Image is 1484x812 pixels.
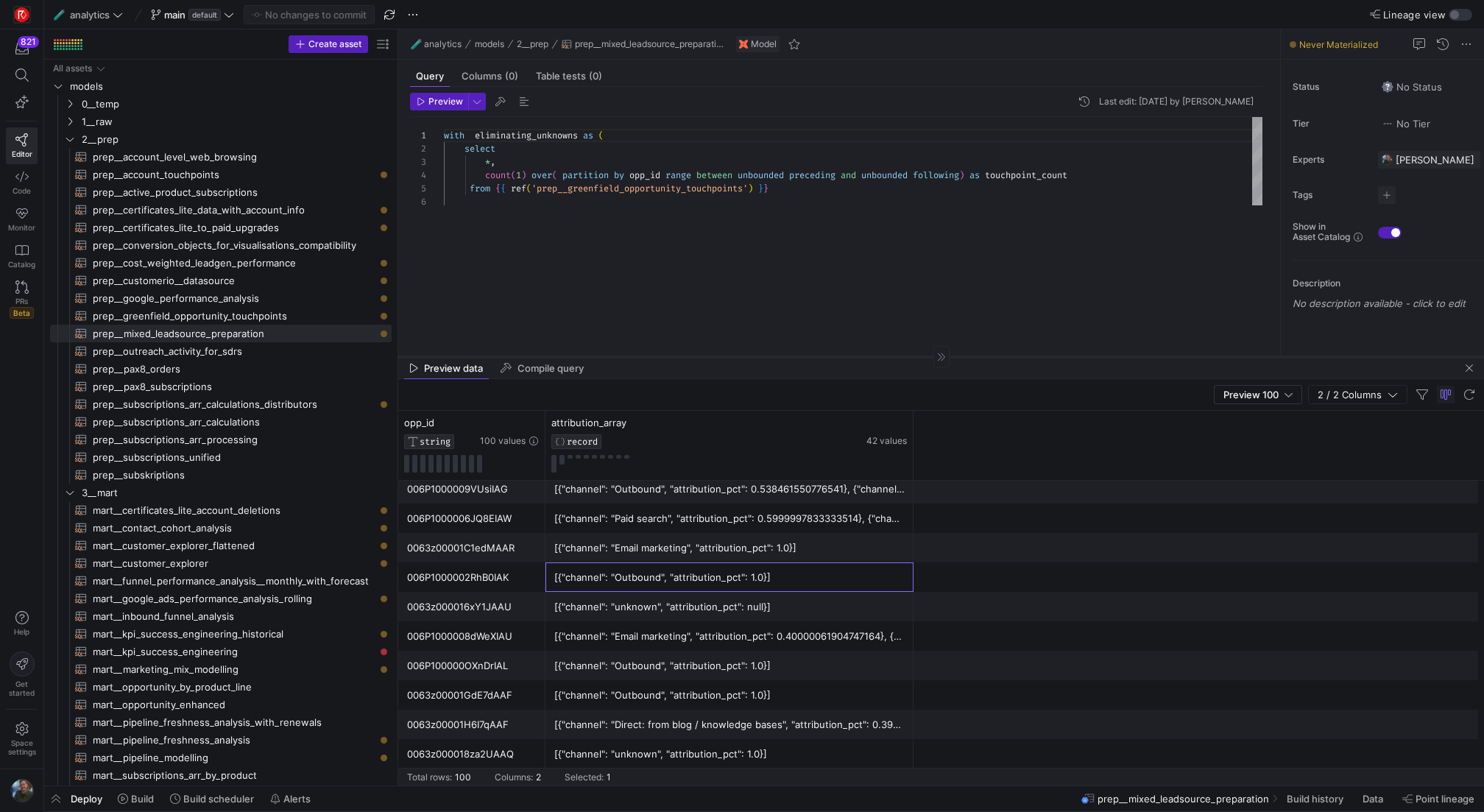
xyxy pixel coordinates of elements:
div: Selected: [565,772,604,783]
span: } [763,183,768,194]
span: main [164,9,185,21]
span: } [758,183,763,194]
span: Query [416,71,444,81]
div: [{"channel": "Outbound", "attribution_pct": 1.0}] [554,681,905,710]
span: prep__subscriptions_arr_calculations_distributors​​​​​​​​​​ [93,396,375,413]
span: Lineage view [1383,9,1446,21]
a: mart__customer_explorer​​​​​​​​​​ [50,554,392,572]
span: Create asset [308,39,361,49]
div: 100 [455,772,471,783]
span: 🧪 [54,10,64,20]
a: prep__subscriptions_arr_calculations_distributors​​​​​​​​​​ [50,395,392,413]
a: prep__google_performance_analysis​​​​​​​​​​ [50,289,392,307]
a: prep__account_touchpoints​​​​​​​​​​ [50,166,392,183]
a: prep__mixed_leadsource_preparation​​​​​​​​​​ [50,325,392,342]
a: mart__contact_cohort_analysis​​​​​​​​​​ [50,519,392,537]
span: prep__certificates_lite_to_paid_upgrades​​​​​​​​​​ [93,219,375,236]
div: Press SPACE to select this row. [50,378,392,395]
span: prep__mixed_leadsource_preparation [1098,793,1269,805]
span: 100 values [480,436,526,446]
div: [{"channel": "unknown", "attribution_pct": null}] [554,593,905,621]
span: prep__mixed_leadsource_preparation​​​​​​​​​​ [93,325,375,342]
span: from [470,183,490,194]
span: No Tier [1382,118,1430,130]
span: Build [131,793,154,805]
button: Create asset [289,35,368,53]
a: prep__conversion_objects_for_visualisations_compatibility​​​​​​​​​​ [50,236,392,254]
span: between [696,169,732,181]
div: Total rows: [407,772,452,783]
span: over [531,169,552,181]
span: prep__subscriptions_arr_calculations​​​​​​​​​​ [93,414,375,431]
span: 42 values [866,436,907,446]
div: Press SPACE to select this row. [50,625,392,643]
div: Press SPACE to select this row. [50,130,392,148]
div: [{"channel": "Outbound", "attribution_pct": 1.0}] [554,563,905,592]
button: models [471,35,508,53]
img: No status [1382,81,1393,93]
span: models [475,39,504,49]
span: mart__kpi_success_engineering​​​​​​​​​​ [93,643,375,660]
span: Editor [12,149,32,158]
a: mart__inbound_funnel_analysis​​​​​​​​​​ [50,607,392,625]
span: ) [521,169,526,181]
span: prep__customerio__datasource​​​​​​​​​​ [93,272,375,289]
div: Press SPACE to select this row. [50,484,392,501]
a: Spacesettings [6,716,38,763]
a: mart__opportunity_enhanced​​​​​​​​​​ [50,696,392,713]
span: Preview [428,96,463,107]
a: prep__pax8_orders​​​​​​​​​​ [50,360,392,378]
div: Last edit: [DATE] by [PERSON_NAME] [1099,96,1254,107]
span: select [464,143,495,155]
a: prep__certificates_lite_data_with_account_info​​​​​​​​​​ [50,201,392,219]
div: Press SPACE to select this row. [50,307,392,325]
span: default [188,9,221,21]
span: mart__pipeline_freshness_analysis​​​​​​​​​​ [93,732,375,749]
span: mart__google_ads_performance_analysis_rolling​​​​​​​​​​ [93,590,375,607]
div: Press SPACE to select this row. [50,325,392,342]
span: count [485,169,511,181]
span: prep__subskriptions​​​​​​​​​​ [93,467,375,484]
span: mart__customer_explorer_flattened​​​​​​​​​​ [93,537,375,554]
div: Press SPACE to select this row. [50,731,392,749]
div: Press SPACE to select this row. [50,183,392,201]
span: mart__pipeline_freshness_analysis_with_renewals​​​​​​​​​​ [93,714,375,731]
span: PRs [15,297,28,306]
a: Catalog [6,238,38,275]
span: as [583,130,593,141]
span: Space settings [8,738,36,756]
div: Press SPACE to select this row. [50,342,392,360]
div: Press SPACE to select this row. [50,413,392,431]
button: Build [111,786,160,811]
span: 0__temp [82,96,389,113]
a: mart__certificates_lite_account_deletions​​​​​​​​​​ [50,501,392,519]
span: Point lineage [1416,793,1474,805]
div: Press SPACE to select this row. [50,236,392,254]
a: mart__subscriptions_arr_by_product​​​​​​​​​​ [50,766,392,784]
a: mart__pipeline_freshness_analysis_with_renewals​​​​​​​​​​ [50,713,392,731]
span: range [665,169,691,181]
span: mart__opportunity_by_product_line​​​​​​​​​​ [93,679,375,696]
span: eliminating_unknowns [475,130,578,141]
span: ) [959,169,964,181]
button: Data [1356,786,1393,811]
a: mart__kpi_success_engineering_historical​​​​​​​​​​ [50,625,392,643]
div: 821 [18,36,39,48]
span: Monitor [8,223,35,232]
a: mart__google_ads_performance_analysis_rolling​​​​​​​​​​ [50,590,392,607]
span: partition [562,169,609,181]
span: mart__customer_explorer​​​​​​​​​​ [93,555,375,572]
a: prep__subscriptions_unified​​​​​​​​​​ [50,448,392,466]
span: prep__account_level_web_browsing​​​​​​​​​​ [93,149,375,166]
span: prep__mixed_leadsource_preparation [575,39,724,49]
div: Press SPACE to select this row. [50,713,392,731]
span: No Status [1382,81,1442,93]
div: [{"channel": "Paid search", "attribution_pct": 0.5999997833333514}, {"channel": "Outbound", "attr... [554,504,905,533]
img: No tier [1382,118,1393,130]
a: mart__pipeline_modelling​​​​​​​​​​ [50,749,392,766]
div: 0063z00001H6I7qAAF [407,710,537,739]
span: prep__subscriptions_arr_processing​​​​​​​​​​ [93,431,375,448]
button: 2 / 2 Columns [1308,385,1407,404]
a: mart__marketing_mix_modelling​​​​​​​​​​ [50,660,392,678]
span: mart__subscriptions_arr_by_product​​​​​​​​​​ [93,767,375,784]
